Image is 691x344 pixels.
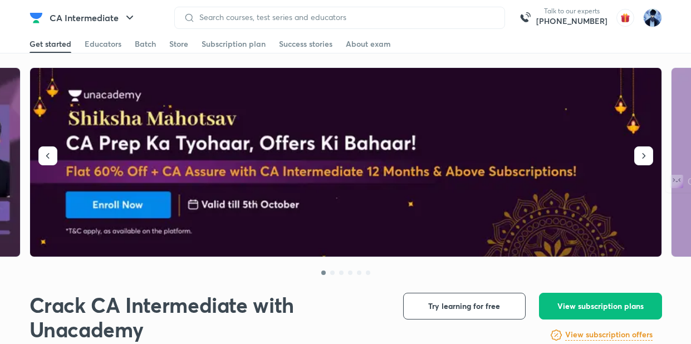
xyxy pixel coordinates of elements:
[536,16,607,27] a: [PHONE_NUMBER]
[43,7,143,29] button: CA Intermediate
[85,38,121,50] div: Educators
[30,293,385,342] h1: Crack CA Intermediate with Unacademy
[135,35,156,53] a: Batch
[135,38,156,50] div: Batch
[30,35,71,53] a: Get started
[536,7,607,16] p: Talk to our experts
[279,35,332,53] a: Success stories
[565,328,653,342] a: View subscription offers
[346,35,391,53] a: About exam
[428,301,500,312] span: Try learning for free
[85,35,121,53] a: Educators
[202,38,266,50] div: Subscription plan
[539,293,662,320] button: View subscription plans
[30,38,71,50] div: Get started
[346,38,391,50] div: About exam
[514,7,536,29] img: call-us
[565,329,653,341] h6: View subscription offers
[30,11,43,24] img: Company Logo
[195,13,496,22] input: Search courses, test series and educators
[202,35,266,53] a: Subscription plan
[279,38,332,50] div: Success stories
[169,35,188,53] a: Store
[169,38,188,50] div: Store
[643,8,662,27] img: Imran Hingora
[557,301,644,312] span: View subscription plans
[616,9,634,27] img: avatar
[403,293,526,320] button: Try learning for free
